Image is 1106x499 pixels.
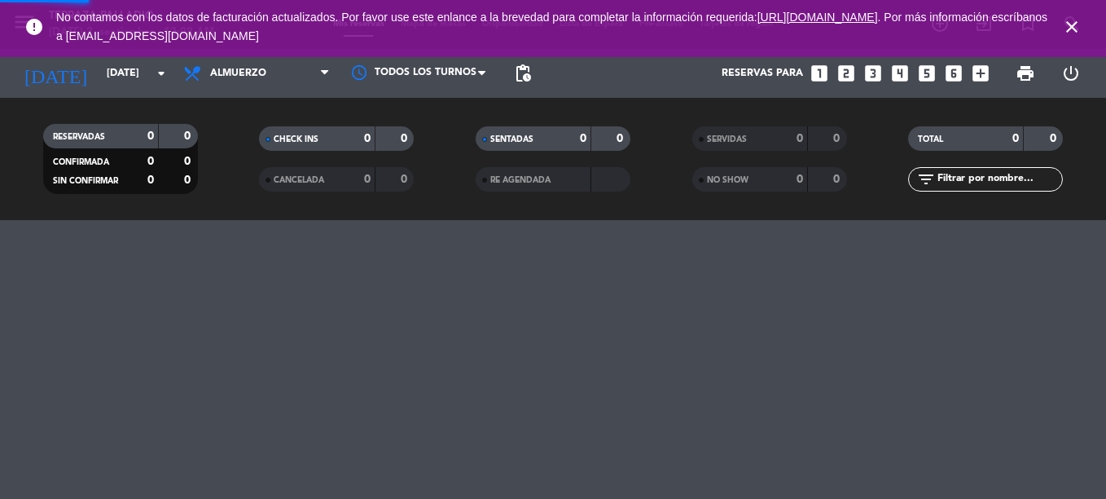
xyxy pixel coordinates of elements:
[147,174,154,186] strong: 0
[490,176,551,184] span: RE AGENDADA
[970,63,991,84] i: add_box
[401,174,410,185] strong: 0
[617,133,626,144] strong: 0
[184,130,194,142] strong: 0
[797,133,803,144] strong: 0
[53,158,109,166] span: CONFIRMADA
[943,63,964,84] i: looks_6
[1050,133,1060,144] strong: 0
[809,63,830,84] i: looks_one
[147,130,154,142] strong: 0
[151,64,171,83] i: arrow_drop_down
[53,133,105,141] span: RESERVADAS
[184,174,194,186] strong: 0
[12,55,99,91] i: [DATE]
[916,170,936,189] i: filter_list
[707,176,748,184] span: NO SHOW
[918,135,943,144] span: TOTAL
[580,133,586,144] strong: 0
[797,174,803,185] strong: 0
[56,11,1047,42] a: . Por más información escríbanos a [EMAIL_ADDRESS][DOMAIN_NAME]
[53,177,118,185] span: SIN CONFIRMAR
[1012,133,1019,144] strong: 0
[836,63,857,84] i: looks_two
[513,64,533,83] span: pending_actions
[916,63,937,84] i: looks_5
[210,68,266,79] span: Almuerzo
[757,11,878,24] a: [URL][DOMAIN_NAME]
[1016,64,1035,83] span: print
[56,11,1047,42] span: No contamos con los datos de facturación actualizados. Por favor use este enlance a la brevedad p...
[147,156,154,167] strong: 0
[364,133,371,144] strong: 0
[401,133,410,144] strong: 0
[364,174,371,185] strong: 0
[1062,17,1082,37] i: close
[707,135,747,144] span: SERVIDAS
[862,63,884,84] i: looks_3
[184,156,194,167] strong: 0
[274,135,318,144] span: CHECK INS
[833,174,843,185] strong: 0
[889,63,911,84] i: looks_4
[1048,49,1094,98] div: LOG OUT
[936,170,1062,188] input: Filtrar por nombre...
[833,133,843,144] strong: 0
[490,135,533,144] span: SENTADAS
[722,68,803,79] span: Reservas para
[24,17,44,37] i: error
[274,176,324,184] span: CANCELADA
[1061,64,1081,83] i: power_settings_new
